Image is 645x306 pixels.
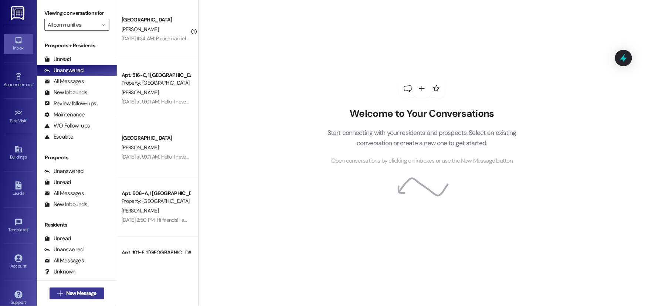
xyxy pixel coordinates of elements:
a: Inbox [4,34,33,54]
p: Start connecting with your residents and prospects. Select an existing conversation or create a n... [316,127,528,149]
h2: Welcome to Your Conversations [316,108,528,120]
div: All Messages [44,190,84,197]
div: Apt. 101~E, 1 [GEOGRAPHIC_DATA] [122,249,190,256]
div: [GEOGRAPHIC_DATA] [122,134,190,142]
img: ResiDesk Logo [11,6,26,20]
a: Buildings [4,143,33,163]
div: Maintenance [44,111,85,119]
div: Review follow-ups [44,100,96,108]
span: • [28,226,30,231]
a: Site Visit • [4,107,33,127]
div: Apt. 506~A, 1 [GEOGRAPHIC_DATA] [122,190,190,197]
div: New Inbounds [44,89,87,96]
div: Apt. 516~C, 1 [GEOGRAPHIC_DATA] [122,71,190,79]
div: Unknown [44,268,76,276]
div: Unread [44,55,71,63]
a: Templates • [4,216,33,236]
div: Property: [GEOGRAPHIC_DATA] [122,79,190,87]
span: [PERSON_NAME] [122,89,159,96]
div: All Messages [44,257,84,265]
div: [DATE] 11:34 AM: Please cancel my application, I'm moving forward with a different complex [122,35,315,42]
input: All communities [48,19,98,31]
span: • [33,81,34,86]
span: • [27,117,28,122]
div: Unread [44,178,71,186]
span: Open conversations by clicking on inboxes or use the New Message button [331,156,513,166]
div: Escalate [44,133,73,141]
div: Unanswered [44,67,84,74]
div: All Messages [44,78,84,85]
div: [DATE] at 9:01 AM: Hello, I never received my security deposit. Just making sure it is still comi... [122,153,341,160]
div: [GEOGRAPHIC_DATA] [122,16,190,24]
a: Leads [4,179,33,199]
div: [DATE] 2:50 PM: Hi friends! I am so sorry to have to come back again, but I still haven't seen my... [122,217,503,223]
div: Unanswered [44,246,84,254]
label: Viewing conversations for [44,7,109,19]
span: [PERSON_NAME] [122,26,159,33]
div: Prospects + Residents [37,42,117,50]
div: Unanswered [44,167,84,175]
div: Property: [GEOGRAPHIC_DATA] [122,197,190,205]
div: Residents [37,221,117,229]
span: [PERSON_NAME] [122,207,159,214]
div: Prospects [37,154,117,161]
i:  [101,22,105,28]
a: Account [4,252,33,272]
span: New Message [66,289,96,297]
button: New Message [50,288,104,299]
div: [DATE] at 9:01 AM: Hello, I never received my security deposit. Just making sure it is still comi... [122,98,341,105]
span: [PERSON_NAME] [122,144,159,151]
div: New Inbounds [44,201,87,208]
div: WO Follow-ups [44,122,90,130]
div: Unread [44,235,71,242]
i:  [57,290,63,296]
